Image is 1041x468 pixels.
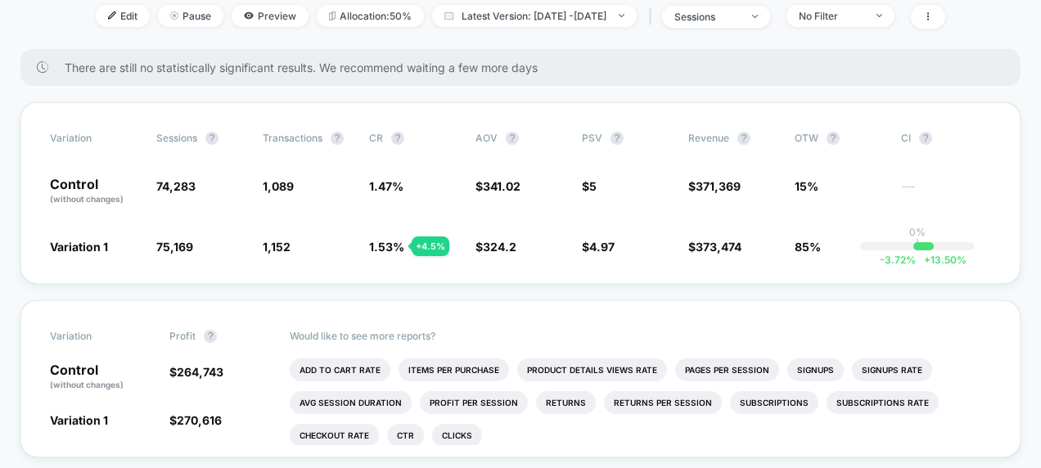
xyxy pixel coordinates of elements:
li: Returns Per Session [604,391,722,414]
span: $ [475,240,516,254]
span: 371,369 [696,179,741,193]
span: Sessions [156,132,197,144]
span: 1.53 % [369,240,404,254]
span: $ [169,413,222,427]
span: CR [369,132,383,144]
p: | [916,238,919,250]
span: Edit [96,5,150,27]
span: Variation [50,132,140,145]
span: 13.50 % [916,254,967,266]
span: 15% [795,179,818,193]
li: Avg Session Duration [290,391,412,414]
button: ? [331,132,344,145]
span: 74,283 [156,179,196,193]
span: $ [582,179,597,193]
span: There are still no statistically significant results. We recommend waiting a few more days [65,61,988,74]
span: 1,152 [263,240,291,254]
li: Profit Per Session [420,391,528,414]
span: Preview [232,5,309,27]
button: ? [919,132,932,145]
span: $ [688,240,741,254]
span: CI [901,132,991,145]
img: calendar [444,11,453,20]
span: 5 [589,179,597,193]
span: OTW [795,132,885,145]
span: 341.02 [483,179,520,193]
span: 4.97 [589,240,615,254]
span: Variation 1 [50,240,108,254]
span: Allocation: 50% [317,5,424,27]
span: $ [582,240,615,254]
span: 75,169 [156,240,193,254]
span: Transactions [263,132,322,144]
button: ? [391,132,404,145]
li: Subscriptions Rate [827,391,939,414]
li: Ctr [387,424,424,447]
img: end [619,14,624,17]
li: Add To Cart Rate [290,358,390,381]
span: 373,474 [696,240,741,254]
span: (without changes) [50,380,124,389]
span: -3.72 % [880,254,916,266]
span: Variation [50,330,140,343]
img: rebalance [329,11,336,20]
img: end [877,14,882,17]
span: --- [901,182,991,205]
span: Revenue [688,132,729,144]
img: edit [108,11,116,20]
li: Checkout Rate [290,424,379,447]
p: 0% [909,226,926,238]
li: Items Per Purchase [399,358,509,381]
li: Clicks [432,424,482,447]
span: $ [475,179,520,193]
span: $ [169,365,223,379]
span: (without changes) [50,194,124,204]
span: $ [688,179,741,193]
img: end [752,15,758,18]
span: | [645,5,662,29]
span: 270,616 [177,413,222,427]
button: ? [737,132,750,145]
span: 264,743 [177,365,223,379]
span: Pause [158,5,223,27]
li: Signups Rate [852,358,932,381]
p: Control [50,178,140,205]
span: AOV [475,132,498,144]
li: Subscriptions [730,391,818,414]
li: Pages Per Session [675,358,779,381]
li: Returns [536,391,596,414]
button: ? [205,132,219,145]
li: Product Details Views Rate [517,358,667,381]
button: ? [611,132,624,145]
li: Signups [787,358,844,381]
div: sessions [674,11,740,23]
button: ? [204,330,217,343]
p: Control [50,363,153,391]
img: end [170,11,178,20]
div: + 4.5 % [412,236,449,256]
span: PSV [582,132,602,144]
span: 324.2 [483,240,516,254]
button: ? [506,132,519,145]
span: 1.47 % [369,179,403,193]
span: 85% [795,240,821,254]
button: ? [827,132,840,145]
div: No Filter [799,10,864,22]
span: Profit [169,330,196,342]
p: Would like to see more reports? [290,330,992,342]
span: Latest Version: [DATE] - [DATE] [432,5,637,27]
span: + [924,254,931,266]
span: 1,089 [263,179,294,193]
